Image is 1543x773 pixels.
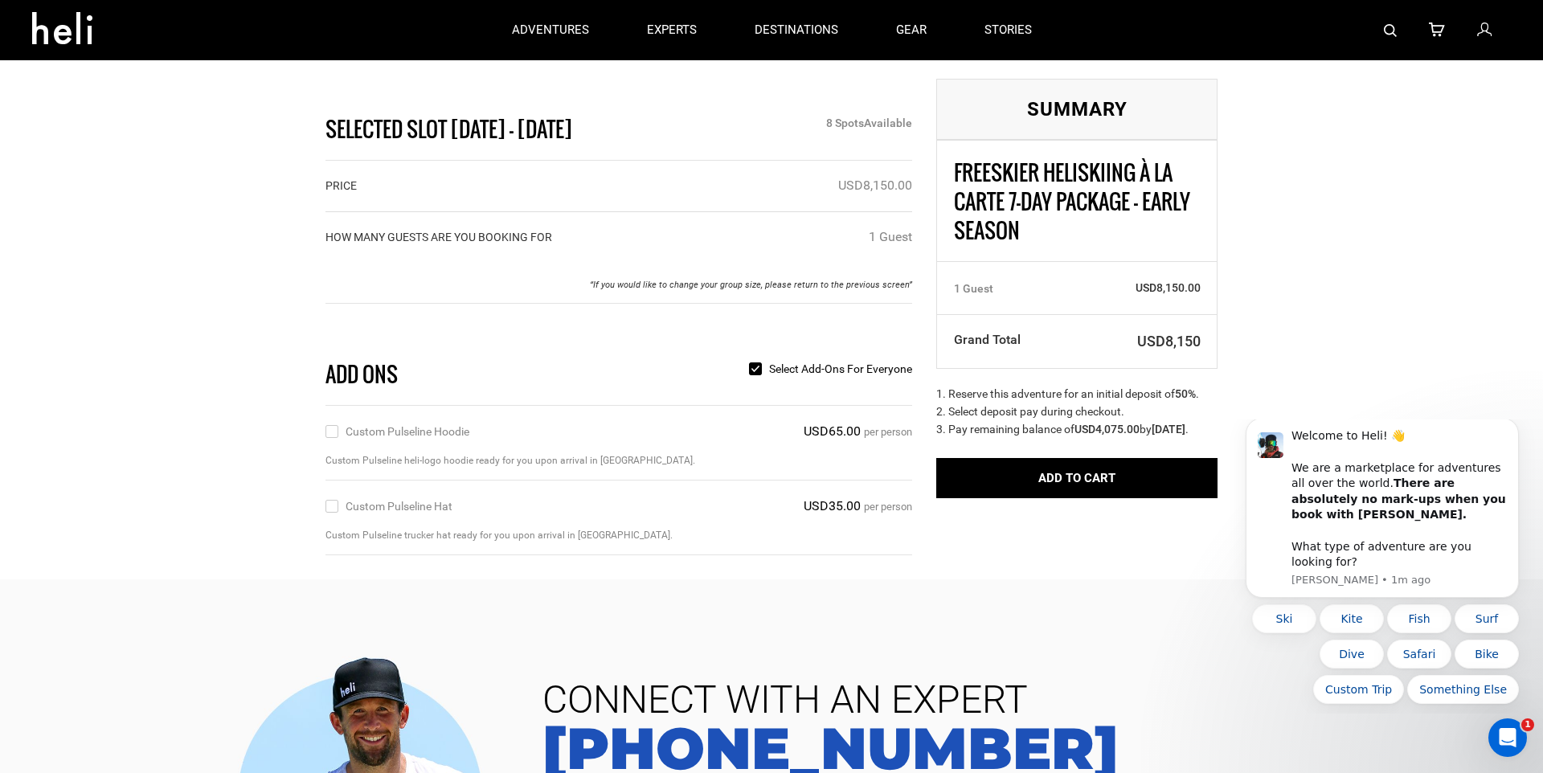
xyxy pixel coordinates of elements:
[936,458,1218,498] button: Add to Cart
[512,22,589,39] p: adventures
[804,423,912,439] a: USD65.00 per person
[954,280,993,297] span: 1 Guest
[325,229,552,245] label: HOW MANY GUESTS ARE YOU BOOKING FOR
[804,423,861,439] span: USD65.00
[749,360,912,378] label: Select add-ons for everyone
[647,22,697,39] p: experts
[166,220,230,249] button: Quick reply: Safari
[325,529,912,542] div: Custom Pulseline trucker hat ready for you upon arrival in [GEOGRAPHIC_DATA].
[92,256,182,284] button: Quick reply: Custom Trip
[804,498,861,513] span: USD35.00
[1066,280,1201,296] span: USD8,150.00
[98,185,162,214] button: Quick reply: Kite
[1074,423,1140,436] b: USD4,075.00
[1066,331,1201,352] span: USD8,150
[804,498,912,513] a: USD35.00 per person
[954,332,1021,347] b: Grand Total
[325,279,912,292] p: “If you would like to change your group size, please return to the previous screen”
[530,681,1519,719] span: CONNECT WITH AN EXPERT
[954,158,1201,245] div: Freeskier Heliskiing À La Carte 7-Day Package - Early Season
[864,501,912,513] span: per person
[70,9,285,150] div: Message content
[313,360,669,389] div: Add ons
[864,426,912,438] span: per person
[31,185,95,214] button: Quick reply: Ski
[869,228,912,247] div: 1 Guest
[1384,24,1397,37] img: search-bar-icon.svg
[325,178,357,194] label: PRICE
[936,385,1218,403] div: 1. Reserve this adventure for an initial deposit of .
[70,57,284,101] b: There are absolutely no mark-ups when you book with [PERSON_NAME].
[98,220,162,249] button: Quick reply: Dive
[325,423,469,440] label: Custom Pulseline Hoodie
[313,115,721,144] div: Selected Slot [DATE] - [DATE]
[325,497,452,515] label: Custom Pulseline Hat
[1521,718,1534,731] span: 1
[70,9,285,150] div: Welcome to Heli! 👋 We are a marketplace for adventures all over the world. What type of adventure...
[1222,419,1543,714] iframe: Intercom notifications message
[1488,718,1527,757] iframe: Intercom live chat
[36,13,62,39] img: Profile image for Carl
[70,153,285,168] p: Message from Carl, sent 1m ago
[186,256,297,284] button: Quick reply: Something Else
[936,420,1218,438] div: 3. Pay remaining balance of by .
[755,22,838,39] p: destinations
[166,185,230,214] button: Quick reply: Fish
[1027,98,1128,121] span: Summary
[233,220,297,249] button: Quick reply: Bike
[858,117,864,129] span: s
[1175,387,1196,400] b: 50%
[325,454,912,468] div: Custom Pulseline heli-logo hoodie ready for you upon arrival in [GEOGRAPHIC_DATA].
[24,185,297,284] div: Quick reply options
[1152,423,1185,436] b: [DATE]
[721,115,924,131] div: 8 Spot Available
[233,185,297,214] button: Quick reply: Surf
[838,178,912,193] span: USD8,150.00
[936,403,1218,420] div: 2. Select deposit pay during checkout.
